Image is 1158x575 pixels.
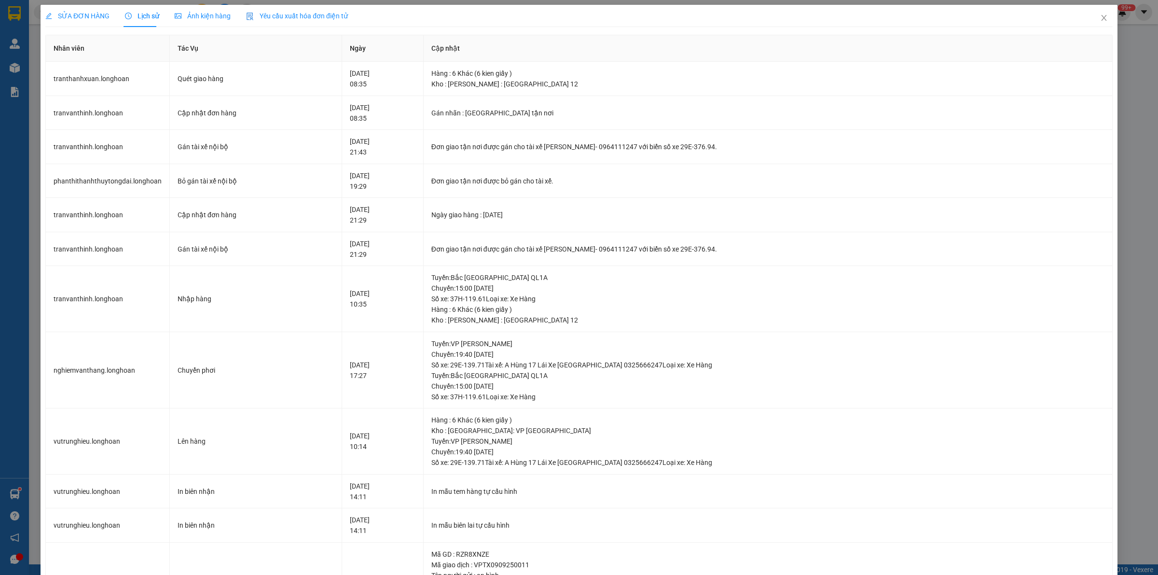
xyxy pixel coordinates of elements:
[424,35,1113,62] th: Cập nhật
[45,12,110,20] span: SỬA ĐƠN HÀNG
[46,475,170,509] td: vutrunghieu.longhoan
[431,370,1104,402] div: Tuyến : Bắc [GEOGRAPHIC_DATA] QL1A Chuyến: 15:00 [DATE] Số xe: 37H-119.61 Loại xe: Xe Hàng
[46,266,170,332] td: tranvanthinh.longhoan
[178,520,334,531] div: In biên nhận
[46,332,170,409] td: nghiemvanthang.longhoan
[431,244,1104,254] div: Đơn giao tận nơi được gán cho tài xế [PERSON_NAME]- 0964111247 với biển số xe 29E-376.94.
[170,35,342,62] th: Tác Vụ
[1090,5,1117,32] button: Close
[431,176,1104,186] div: Đơn giao tận nơi được bỏ gán cho tài xế.
[431,272,1104,304] div: Tuyến : Bắc [GEOGRAPHIC_DATA] QL1A Chuyến: 15:00 [DATE] Số xe: 37H-119.61 Loại xe: Xe Hàng
[350,360,415,381] div: [DATE] 17:27
[431,415,1104,425] div: Hàng : 6 Khác (6 kien giấy )
[350,515,415,536] div: [DATE] 14:11
[246,13,254,20] img: icon
[431,425,1104,436] div: Kho : [GEOGRAPHIC_DATA]: VP [GEOGRAPHIC_DATA]
[178,73,334,84] div: Quét giao hàng
[431,338,1104,370] div: Tuyến : VP [PERSON_NAME] Chuyến: 19:40 [DATE] Số xe: 29E-139.71 Tài xế: A Hùng 17 Lái Xe [GEOGRAP...
[350,136,415,157] div: [DATE] 21:43
[46,508,170,543] td: vutrunghieu.longhoan
[246,12,348,20] span: Yêu cầu xuất hóa đơn điện tử
[350,288,415,309] div: [DATE] 10:35
[178,210,334,220] div: Cập nhật đơn hàng
[178,436,334,447] div: Lên hàng
[350,238,415,260] div: [DATE] 21:29
[431,560,1104,570] div: Mã giao dịch : VPTX0909250011
[431,108,1104,118] div: Gán nhãn : [GEOGRAPHIC_DATA] tận nơi
[178,141,334,152] div: Gán tài xế nội bộ
[46,96,170,130] td: tranvanthinh.longhoan
[431,79,1104,89] div: Kho : [PERSON_NAME] : [GEOGRAPHIC_DATA] 12
[178,294,334,304] div: Nhập hàng
[350,204,415,225] div: [DATE] 21:29
[178,176,334,186] div: Bỏ gán tài xế nội bộ
[178,486,334,497] div: In biên nhận
[431,210,1104,220] div: Ngày giao hàng : [DATE]
[46,198,170,232] td: tranvanthinh.longhoan
[431,304,1104,315] div: Hàng : 6 Khác (6 kien giấy )
[431,436,1104,468] div: Tuyến : VP [PERSON_NAME] Chuyến: 19:40 [DATE] Số xe: 29E-139.71 Tài xế: A Hùng 17 Lái Xe [GEOGRAP...
[431,68,1104,79] div: Hàng : 6 Khác (6 kien giấy )
[46,130,170,164] td: tranvanthinh.longhoan
[178,244,334,254] div: Gán tài xế nội bộ
[178,365,334,376] div: Chuyển phơi
[342,35,424,62] th: Ngày
[350,431,415,452] div: [DATE] 10:14
[431,141,1104,152] div: Đơn giao tận nơi được gán cho tài xế [PERSON_NAME]- 0964111247 với biển số xe 29E-376.94.
[350,102,415,124] div: [DATE] 08:35
[46,35,170,62] th: Nhân viên
[46,232,170,266] td: tranvanthinh.longhoan
[46,62,170,96] td: tranthanhxuan.longhoan
[431,486,1104,497] div: In mẫu tem hàng tự cấu hình
[1100,14,1108,22] span: close
[350,170,415,192] div: [DATE] 19:29
[125,12,159,20] span: Lịch sử
[431,315,1104,325] div: Kho : [PERSON_NAME] : [GEOGRAPHIC_DATA] 12
[431,549,1104,560] div: Mã GD : RZR8XNZE
[431,520,1104,531] div: In mẫu biên lai tự cấu hình
[175,13,181,19] span: picture
[350,68,415,89] div: [DATE] 08:35
[45,13,52,19] span: edit
[125,13,132,19] span: clock-circle
[178,108,334,118] div: Cập nhật đơn hàng
[46,408,170,475] td: vutrunghieu.longhoan
[46,164,170,198] td: phanthithanhthuytongdai.longhoan
[175,12,231,20] span: Ảnh kiện hàng
[350,481,415,502] div: [DATE] 14:11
